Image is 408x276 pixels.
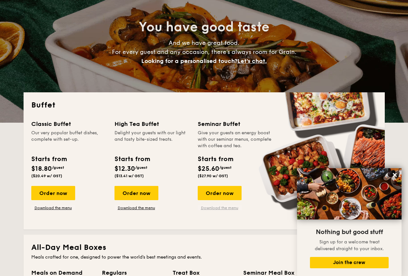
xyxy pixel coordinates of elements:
[198,205,242,210] a: Download the menu
[139,19,269,35] span: You have good taste
[198,165,219,173] span: $25.60
[198,154,233,164] div: Starts from
[31,242,377,253] h2: All-Day Meal Boxes
[114,205,158,210] a: Download the menu
[31,186,75,200] div: Order now
[31,254,377,261] div: Meals crafted for one, designed to power the world's best meetings and events.
[114,154,150,164] div: Starts from
[31,100,377,110] h2: Buffet
[390,170,400,180] button: Close
[52,165,64,170] span: /guest
[198,186,242,200] div: Order now
[316,228,383,236] span: Nothing but good stuff
[198,130,273,149] div: Give your guests an energy boost with our seminar menus, complete with coffee and tea.
[135,165,147,170] span: /guest
[31,154,66,164] div: Starts from
[141,57,237,65] span: Looking for a personalised touch?
[114,130,190,149] div: Delight your guests with our light and tasty bite-sized treats.
[114,174,144,178] span: ($13.41 w/ GST)
[31,174,62,178] span: ($20.49 w/ GST)
[237,57,267,65] span: Let's chat.
[31,205,75,210] a: Download the menu
[198,174,228,178] span: ($27.90 w/ GST)
[112,39,296,65] span: And we have great food. For every guest and any occasion, there’s always room for Grain.
[31,165,52,173] span: $18.80
[31,119,107,128] div: Classic Buffet
[198,119,273,128] div: Seminar Buffet
[114,119,190,128] div: High Tea Buffet
[114,165,135,173] span: $12.30
[31,130,107,149] div: Our very popular buffet dishes, complete with set-up.
[297,168,402,220] img: DSC07876-Edit02-Large.jpeg
[315,239,384,251] span: Sign up for a welcome treat delivered straight to your inbox.
[310,257,389,268] button: Join the crew
[219,165,232,170] span: /guest
[114,186,158,200] div: Order now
